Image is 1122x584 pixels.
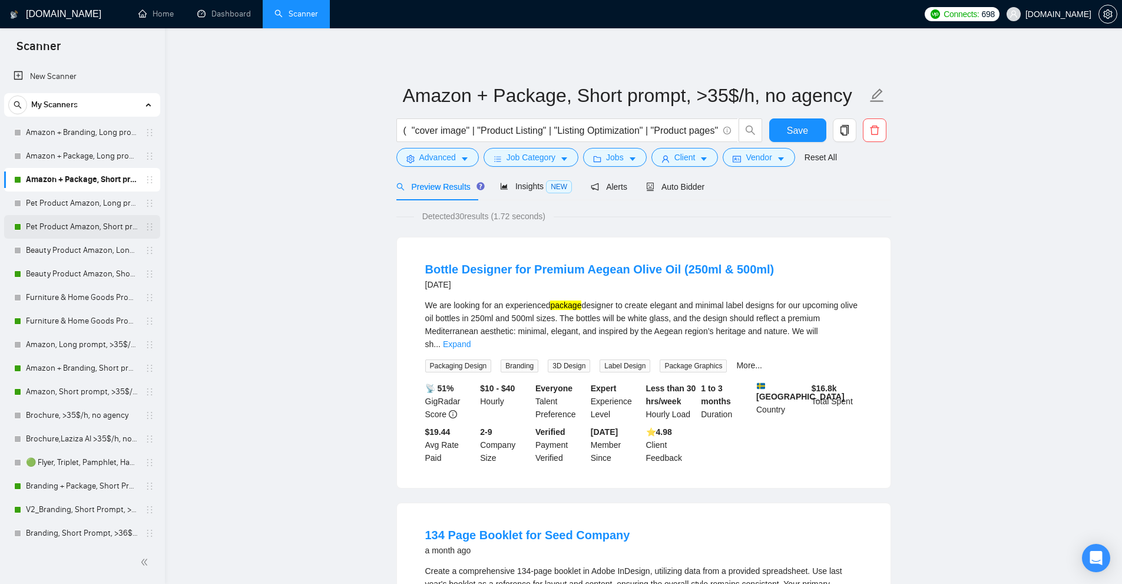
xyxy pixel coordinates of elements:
[145,340,154,349] span: holder
[26,498,138,522] a: V2_Branding, Short Prompt, >36$/h, no agency
[443,339,471,349] a: Expand
[425,359,492,372] span: Packaging Design
[425,299,862,351] div: We are looking for an experienced designer to create elegant and minimal label designs for our up...
[700,154,708,163] span: caret-down
[1098,5,1117,24] button: setting
[26,192,138,215] a: Pet Product Amazon, Long prompt, >35$/h, no agency
[863,118,886,142] button: delete
[674,151,696,164] span: Client
[593,154,601,163] span: folder
[739,125,762,136] span: search
[769,118,826,142] button: Save
[26,380,138,404] a: Amazon, Short prompt, >35$/h, no agency
[14,65,151,88] a: New Scanner
[274,9,318,19] a: searchScanner
[480,427,492,437] b: 2-9
[425,529,630,542] a: 134 Page Booklet for Seed Company
[646,182,704,192] span: Auto Bidder
[863,125,886,136] span: delete
[145,458,154,467] span: holder
[26,522,138,545] a: Branding, Short Prompt, >36$/h, no agency
[423,382,478,421] div: GigRadar Score
[777,154,785,163] span: caret-down
[757,382,765,390] img: 🇸🇪
[548,359,590,372] span: 3D Design
[588,382,644,421] div: Experience Level
[145,364,154,373] span: holder
[4,65,160,88] li: New Scanner
[809,382,865,421] div: Total Spent
[982,8,995,21] span: 698
[869,88,885,103] span: edit
[533,382,588,421] div: Talent Preference
[478,425,533,464] div: Company Size
[406,154,415,163] span: setting
[26,404,138,427] a: Brochure, >35$/h, no agency
[812,384,837,393] b: $ 16.8k
[403,123,718,138] input: Search Freelance Jobs...
[8,95,27,114] button: search
[739,118,762,142] button: search
[756,382,845,401] b: [GEOGRAPHIC_DATA]
[583,148,647,167] button: folderJobscaret-down
[591,384,617,393] b: Expert
[145,481,154,491] span: holder
[644,382,699,421] div: Hourly Load
[651,148,719,167] button: userClientcaret-down
[833,125,856,136] span: copy
[560,154,568,163] span: caret-down
[591,427,618,437] b: [DATE]
[425,278,775,292] div: [DATE]
[140,556,152,568] span: double-left
[26,451,138,474] a: 🟢 Flyer, Triplet, Pamphlet, Hangout >36$/h, no agency
[26,309,138,333] a: Furniture & Home Goods Product Amazon, Short prompt, >35$/h, no agency
[478,382,533,421] div: Hourly
[646,384,696,406] b: Less than 30 hrs/week
[26,215,138,239] a: Pet Product Amazon, Short prompt, >35$/h, no agency
[26,427,138,451] a: Brochure,Laziza AI >35$/h, no agency
[701,384,731,406] b: 1 to 3 months
[646,183,654,191] span: robot
[7,38,70,62] span: Scanner
[145,293,154,302] span: holder
[1082,544,1110,572] div: Open Intercom Messenger
[145,316,154,326] span: holder
[425,263,775,276] a: Bottle Designer for Premium Aegean Olive Oil (250ml & 500ml)
[660,359,727,372] span: Package Graphics
[26,168,138,192] a: Amazon + Package, Short prompt, >35$/h, no agency
[1098,9,1117,19] a: setting
[145,199,154,208] span: holder
[507,151,555,164] span: Job Category
[26,474,138,498] a: Branding + Package, Short Prompt, >36$/h, no agency
[535,427,565,437] b: Verified
[546,180,572,193] span: NEW
[423,425,478,464] div: Avg Rate Paid
[10,5,18,24] img: logo
[26,262,138,286] a: Beauty Product Amazon, Short prompt, >35$/h, no agency
[600,359,650,372] span: Label Design
[500,182,572,191] span: Insights
[550,301,581,310] mark: package
[535,384,572,393] b: Everyone
[145,128,154,137] span: holder
[746,151,772,164] span: Vendor
[419,151,456,164] span: Advanced
[646,427,672,437] b: ⭐️ 4.98
[145,505,154,514] span: holder
[26,357,138,380] a: Amazon + Branding, Short prompt, >35$/h, no agency
[736,361,762,370] a: More...
[494,154,502,163] span: bars
[414,210,554,223] span: Detected 30 results (1.72 seconds)
[145,529,154,538] span: holder
[396,148,479,167] button: settingAdvancedcaret-down
[931,9,940,19] img: upwork-logo.png
[723,148,795,167] button: idcardVendorcaret-down
[433,339,441,349] span: ...
[944,8,979,21] span: Connects:
[500,182,508,190] span: area-chart
[145,175,154,184] span: holder
[723,127,731,134] span: info-circle
[31,93,78,117] span: My Scanners
[145,411,154,420] span: holder
[145,269,154,279] span: holder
